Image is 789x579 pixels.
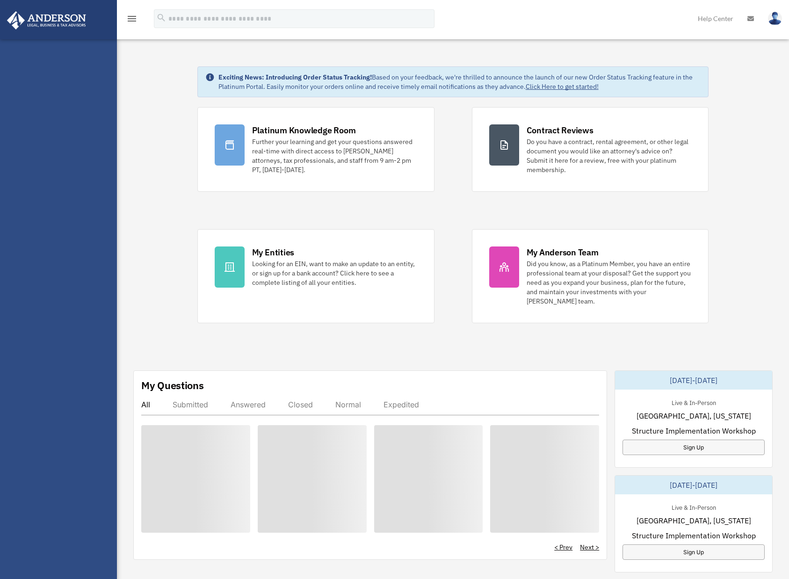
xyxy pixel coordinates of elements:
[632,425,756,436] span: Structure Implementation Workshop
[637,515,751,526] span: [GEOGRAPHIC_DATA], [US_STATE]
[197,229,434,323] a: My Entities Looking for an EIN, want to make an update to an entity, or sign up for a bank accoun...
[384,400,419,409] div: Expedited
[615,476,772,494] div: [DATE]-[DATE]
[615,371,772,390] div: [DATE]-[DATE]
[527,259,692,306] div: Did you know, as a Platinum Member, you have an entire professional team at your disposal? Get th...
[141,378,204,392] div: My Questions
[335,400,361,409] div: Normal
[768,12,782,25] img: User Pic
[664,397,724,407] div: Live & In-Person
[218,72,701,91] div: Based on your feedback, we're thrilled to announce the launch of our new Order Status Tracking fe...
[527,137,692,174] div: Do you have a contract, rental agreement, or other legal document you would like an attorney's ad...
[527,124,594,136] div: Contract Reviews
[156,13,166,23] i: search
[664,502,724,512] div: Live & In-Person
[526,82,599,91] a: Click Here to get started!
[252,259,417,287] div: Looking for an EIN, want to make an update to an entity, or sign up for a bank account? Click her...
[231,400,266,409] div: Answered
[472,229,709,323] a: My Anderson Team Did you know, as a Platinum Member, you have an entire professional team at your...
[527,246,599,258] div: My Anderson Team
[126,13,138,24] i: menu
[554,543,572,552] a: < Prev
[288,400,313,409] div: Closed
[218,73,372,81] strong: Exciting News: Introducing Order Status Tracking!
[197,107,434,192] a: Platinum Knowledge Room Further your learning and get your questions answered real-time with dire...
[126,16,138,24] a: menu
[623,440,765,455] a: Sign Up
[252,137,417,174] div: Further your learning and get your questions answered real-time with direct access to [PERSON_NAM...
[4,11,89,29] img: Anderson Advisors Platinum Portal
[173,400,208,409] div: Submitted
[252,124,356,136] div: Platinum Knowledge Room
[472,107,709,192] a: Contract Reviews Do you have a contract, rental agreement, or other legal document you would like...
[623,544,765,560] a: Sign Up
[141,400,150,409] div: All
[252,246,294,258] div: My Entities
[580,543,599,552] a: Next >
[637,410,751,421] span: [GEOGRAPHIC_DATA], [US_STATE]
[632,530,756,541] span: Structure Implementation Workshop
